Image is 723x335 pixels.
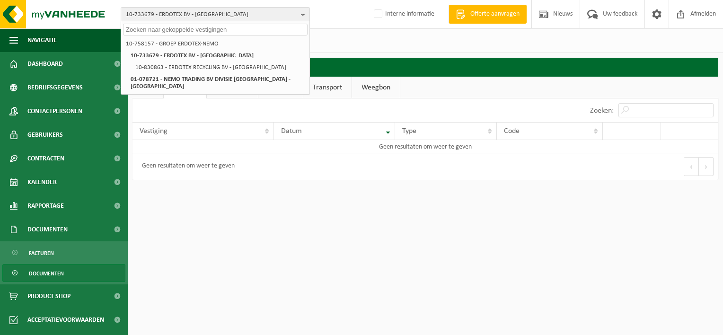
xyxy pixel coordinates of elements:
[131,76,291,89] strong: 01-078721 - NEMO TRADING BV DIVISIE [GEOGRAPHIC_DATA] - [GEOGRAPHIC_DATA]
[27,170,57,194] span: Kalender
[29,244,54,262] span: Facturen
[504,127,520,135] span: Code
[132,62,308,73] li: 10-830863 - ERDOTEX RECYCLING BV - [GEOGRAPHIC_DATA]
[2,244,125,262] a: Facturen
[123,38,308,50] li: 10-758157 - GROEP ERDOTEX-NEMO
[2,264,125,282] a: Documenten
[27,147,64,170] span: Contracten
[123,24,308,35] input: Zoeken naar gekoppelde vestigingen
[132,58,718,76] h2: Documenten
[27,123,63,147] span: Gebruikers
[27,284,71,308] span: Product Shop
[137,158,235,175] div: Geen resultaten om weer te geven
[131,53,254,59] strong: 10-733679 - ERDOTEX BV - [GEOGRAPHIC_DATA]
[281,127,302,135] span: Datum
[699,157,714,176] button: Next
[29,264,64,282] span: Documenten
[27,28,57,52] span: Navigatie
[126,8,297,22] span: 10-733679 - ERDOTEX BV - [GEOGRAPHIC_DATA]
[140,127,168,135] span: Vestiging
[372,7,434,21] label: Interne informatie
[121,7,310,21] button: 10-733679 - ERDOTEX BV - [GEOGRAPHIC_DATA]
[27,194,64,218] span: Rapportage
[27,308,104,332] span: Acceptatievoorwaarden
[27,76,83,99] span: Bedrijfsgegevens
[27,218,68,241] span: Documenten
[449,5,527,24] a: Offerte aanvragen
[402,127,416,135] span: Type
[352,77,400,98] a: Weegbon
[27,52,63,76] span: Dashboard
[132,140,718,153] td: Geen resultaten om weer te geven
[590,107,614,115] label: Zoeken:
[468,9,522,19] span: Offerte aanvragen
[684,157,699,176] button: Previous
[303,77,352,98] a: Transport
[27,99,82,123] span: Contactpersonen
